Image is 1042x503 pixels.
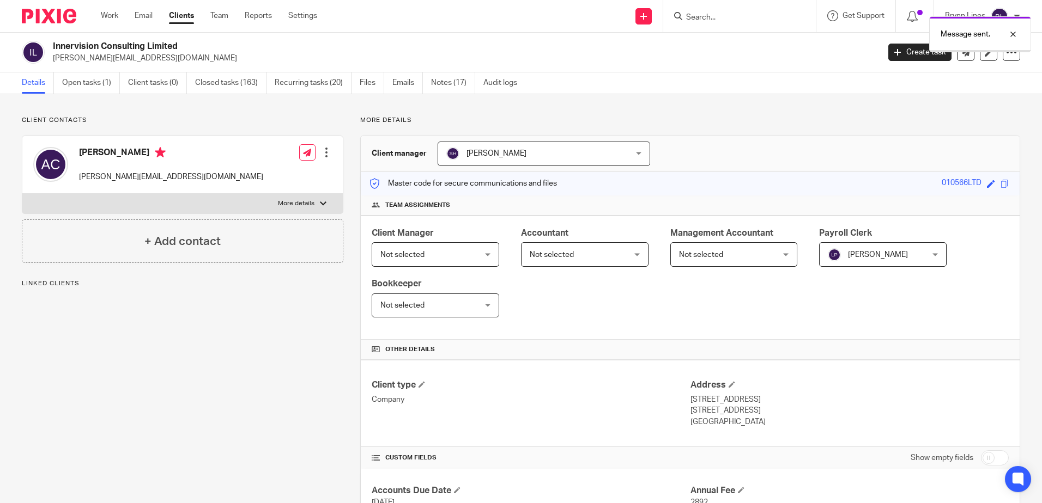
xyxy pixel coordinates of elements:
[79,171,263,182] p: [PERSON_NAME][EMAIL_ADDRESS][DOMAIN_NAME]
[144,233,221,250] h4: + Add contact
[483,72,525,94] a: Audit logs
[79,147,263,161] h4: [PERSON_NAME]
[679,251,723,259] span: Not selected
[690,416,1009,427] p: [GEOGRAPHIC_DATA]
[385,345,435,354] span: Other details
[53,41,708,52] h2: Innervision Consulting Limited
[360,116,1020,125] p: More details
[819,229,872,237] span: Payroll Clerk
[22,41,45,64] img: svg%3E
[380,302,425,309] span: Not selected
[155,147,166,158] i: Primary
[828,248,841,261] img: svg%3E
[380,251,425,259] span: Not selected
[446,147,459,160] img: svg%3E
[848,251,908,259] span: [PERSON_NAME]
[372,148,427,159] h3: Client manager
[392,72,423,94] a: Emails
[22,72,54,94] a: Details
[941,29,990,40] p: Message sent.
[22,9,76,23] img: Pixie
[372,229,434,237] span: Client Manager
[62,72,120,94] a: Open tasks (1)
[372,485,690,496] h4: Accounts Due Date
[275,72,352,94] a: Recurring tasks (20)
[690,485,1009,496] h4: Annual Fee
[360,72,384,94] a: Files
[372,453,690,462] h4: CUSTOM FIELDS
[670,229,773,237] span: Management Accountant
[521,229,568,237] span: Accountant
[53,53,872,64] p: [PERSON_NAME][EMAIL_ADDRESS][DOMAIN_NAME]
[372,394,690,405] p: Company
[135,10,153,21] a: Email
[278,199,314,208] p: More details
[690,394,1009,405] p: [STREET_ADDRESS]
[245,10,272,21] a: Reports
[210,10,228,21] a: Team
[195,72,266,94] a: Closed tasks (163)
[372,279,422,288] span: Bookkeeper
[169,10,194,21] a: Clients
[372,379,690,391] h4: Client type
[690,405,1009,416] p: [STREET_ADDRESS]
[369,178,557,189] p: Master code for secure communications and files
[101,10,118,21] a: Work
[385,201,450,210] span: Team assignments
[431,72,475,94] a: Notes (17)
[530,251,574,259] span: Not selected
[22,279,343,288] p: Linked clients
[467,150,526,157] span: [PERSON_NAME]
[128,72,187,94] a: Client tasks (0)
[942,177,982,190] div: 010566LTD
[991,8,1008,25] img: svg%3E
[911,452,973,463] label: Show empty fields
[288,10,317,21] a: Settings
[888,44,952,61] a: Create task
[22,116,343,125] p: Client contacts
[690,379,1009,391] h4: Address
[33,147,68,182] img: svg%3E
